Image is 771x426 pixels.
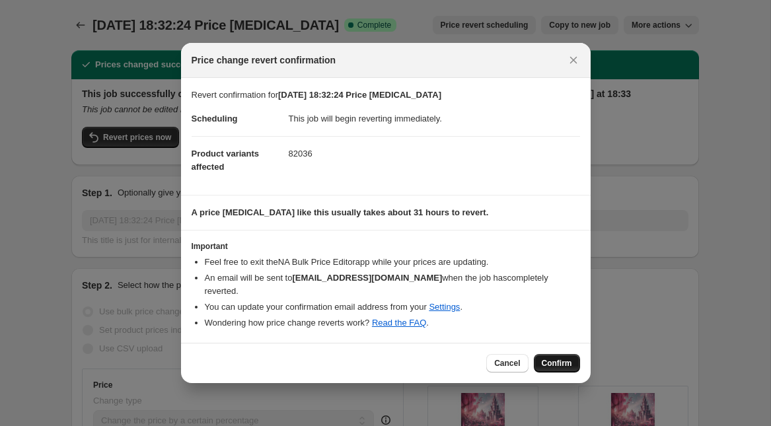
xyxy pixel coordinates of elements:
span: Confirm [542,358,572,369]
li: An email will be sent to when the job has completely reverted . [205,271,580,298]
b: [DATE] 18:32:24 Price [MEDICAL_DATA] [278,90,441,100]
a: Settings [429,302,460,312]
dd: 82036 [289,136,580,171]
li: You can update your confirmation email address from your . [205,301,580,314]
a: Read the FAQ [372,318,426,328]
span: Price change revert confirmation [192,53,336,67]
b: A price [MEDICAL_DATA] like this usually takes about 31 hours to revert. [192,207,489,217]
span: Product variants affected [192,149,260,172]
b: [EMAIL_ADDRESS][DOMAIN_NAME] [292,273,442,283]
span: Cancel [494,358,520,369]
button: Confirm [534,354,580,373]
dd: This job will begin reverting immediately. [289,102,580,136]
li: Feel free to exit the NA Bulk Price Editor app while your prices are updating. [205,256,580,269]
p: Revert confirmation for [192,89,580,102]
h3: Important [192,241,580,252]
button: Cancel [486,354,528,373]
span: Scheduling [192,114,238,124]
li: Wondering how price change reverts work? . [205,316,580,330]
button: Close [564,51,583,69]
